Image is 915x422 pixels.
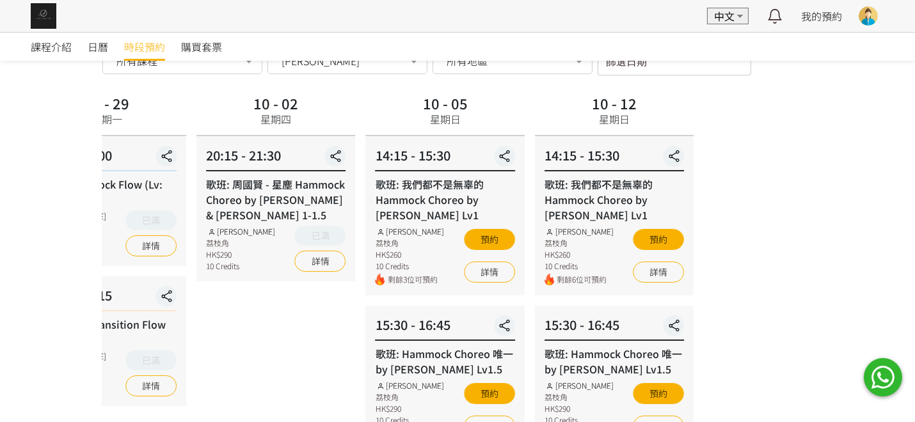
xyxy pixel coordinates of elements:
button: 已滿 [125,210,177,230]
div: HK$260 [376,249,445,260]
span: 購買套票 [181,39,222,54]
span: 所有課程 [116,54,157,67]
div: 10 - 05 [423,96,468,110]
div: 歌班: Hammock Choreo 唯一 by [PERSON_NAME] Lv1.5 [545,346,684,377]
div: 20:15 - 21:30 [206,146,346,171]
a: 日曆 [88,33,108,61]
div: 荔枝角 [37,222,106,233]
a: 時段預約 [124,33,165,61]
span: 時段預約 [124,39,165,54]
a: 詳情 [125,235,177,256]
div: HK$290 [545,403,614,414]
span: 剩餘3位可預約 [388,274,445,286]
a: 課程介紹 [31,33,72,61]
div: 星期一 [91,111,122,127]
button: 已滿 [295,226,346,246]
div: 星期日 [599,111,630,127]
div: 10 - 12 [592,96,637,110]
div: 歌班: Hammock Choreo 唯一 by [PERSON_NAME] Lv1.5 [376,346,515,377]
div: 荔枝角 [37,362,106,373]
div: 荔枝角 [376,391,445,403]
div: HK$260 [545,249,614,260]
span: 剩餘6位可預約 [557,274,614,286]
div: 荔枝角 [545,391,614,403]
span: 課程介紹 [31,39,72,54]
div: 歌班: 周國賢 - 星塵 Hammock Choreo by [PERSON_NAME] & [PERSON_NAME] 1-1.5 [206,176,346,223]
button: 預約 [464,383,515,404]
button: 預約 [633,229,684,250]
a: 我的預約 [801,8,842,24]
div: 8 Credits [37,245,106,256]
div: 荔枝角 [545,237,614,249]
div: 歌班: 我們都不是無辜的 Hammock Choreo by [PERSON_NAME] Lv1 [376,176,515,223]
div: 20:15 - 21:15 [37,286,177,311]
img: fire.png [545,274,554,286]
div: 8 Credits [37,385,106,396]
div: 14:15 - 15:30 [376,146,515,171]
div: 10 Credits [376,260,445,272]
button: 預約 [633,383,684,404]
div: 09 - 29 [84,96,129,110]
a: 購買套票 [181,33,222,61]
div: 15:30 - 16:45 [545,315,684,341]
div: 荔枝角 [376,237,445,249]
div: HK$250 [37,373,106,385]
div: 歌班: 我們都不是無辜的 Hammock Choreo by [PERSON_NAME] Lv1 [545,176,684,223]
div: HK$290 [206,249,275,260]
div: [PERSON_NAME] [376,226,445,237]
span: [PERSON_NAME] [282,54,360,67]
div: 星期四 [260,111,291,127]
div: 10 - 02 [253,96,298,110]
div: Hammock Transition Flow (Intro - Lv1) [37,316,177,347]
div: [PERSON_NAME] [376,380,445,391]
button: 已滿 [125,350,177,370]
div: [PERSON_NAME] [37,210,106,222]
div: [PERSON_NAME] [206,226,275,237]
div: [PERSON_NAME] [545,226,614,237]
a: 詳情 [633,262,684,283]
div: 14:15 - 15:30 [545,146,684,171]
a: 詳情 [295,251,346,272]
span: 日曆 [88,39,108,54]
a: 詳情 [125,375,177,396]
div: 星期日 [430,111,461,127]
div: [PERSON_NAME] [545,380,614,391]
div: Basic Hammock Flow (Lv: Intro) [37,176,177,207]
div: 10 Credits [206,260,275,272]
button: 預約 [464,229,515,250]
div: 荔枝角 [206,237,275,249]
div: HK$290 [376,403,445,414]
div: HK$250 [37,233,106,245]
a: 詳情 [464,262,515,283]
img: img_61c0148bb0266 [31,3,56,29]
div: 19:00 - 20:00 [37,146,177,171]
input: 篩選日期 [598,49,751,75]
div: [PERSON_NAME] [37,350,106,362]
img: fire.png [376,274,385,286]
div: 15:30 - 16:45 [376,315,515,341]
div: 10 Credits [545,260,614,272]
span: 所有地區 [447,54,488,67]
